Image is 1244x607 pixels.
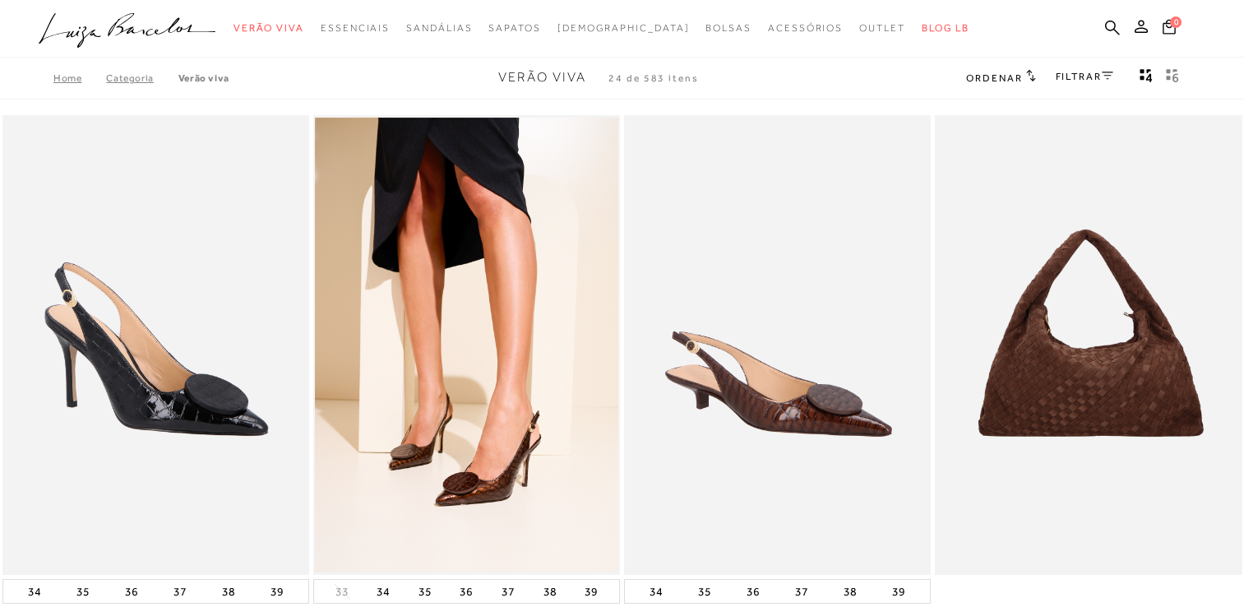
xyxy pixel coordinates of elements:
[887,580,910,603] button: 39
[1158,18,1181,40] button: 0
[315,118,618,573] a: SCARPIN SLINGBACK EM VERNIZ CROCO CAFÉ COM SALTO ALTO SCARPIN SLINGBACK EM VERNIZ CROCO CAFÉ COM ...
[859,13,905,44] a: noSubCategoriesText
[922,13,969,44] a: BLOG LB
[557,13,690,44] a: noSubCategoriesText
[580,580,603,603] button: 39
[217,580,240,603] button: 38
[966,72,1022,84] span: Ordenar
[4,118,308,573] img: SCARPIN SLINGBACK EM VERNIZ CROCO PRETO COM SALTO ALTO
[4,118,308,573] a: SCARPIN SLINGBACK EM VERNIZ CROCO PRETO COM SALTO ALTO SCARPIN SLINGBACK EM VERNIZ CROCO PRETO CO...
[266,580,289,603] button: 39
[72,580,95,603] button: 35
[742,580,765,603] button: 36
[120,580,143,603] button: 36
[234,13,304,44] a: noSubCategoriesText
[922,22,969,34] span: BLOG LB
[839,580,862,603] button: 38
[768,13,843,44] a: noSubCategoriesText
[1056,71,1113,82] a: FILTRAR
[626,118,929,573] a: SCARPIN SLINGBACK EM VERNIZ CROCO CAFÉ COM SALTO BAIXO SCARPIN SLINGBACK EM VERNIZ CROCO CAFÉ COM...
[1135,67,1158,89] button: Mostrar 4 produtos por linha
[936,118,1240,573] a: BOLSA HOBO EM CAMURÇA TRESSÊ CAFÉ GRANDE BOLSA HOBO EM CAMURÇA TRESSÊ CAFÉ GRANDE
[372,580,395,603] button: 34
[608,72,699,84] span: 24 de 583 itens
[178,72,229,84] a: Verão Viva
[626,118,929,573] img: SCARPIN SLINGBACK EM VERNIZ CROCO CAFÉ COM SALTO BAIXO
[557,22,690,34] span: [DEMOGRAPHIC_DATA]
[455,580,478,603] button: 36
[414,580,437,603] button: 35
[406,13,472,44] a: noSubCategoriesText
[1161,67,1184,89] button: gridText6Desc
[790,580,813,603] button: 37
[705,13,751,44] a: noSubCategoriesText
[768,22,843,34] span: Acessórios
[488,13,540,44] a: noSubCategoriesText
[315,118,618,573] img: SCARPIN SLINGBACK EM VERNIZ CROCO CAFÉ COM SALTO ALTO
[23,580,46,603] button: 34
[169,580,192,603] button: 37
[705,22,751,34] span: Bolsas
[936,118,1240,573] img: BOLSA HOBO EM CAMURÇA TRESSÊ CAFÉ GRANDE
[331,584,354,600] button: 33
[234,22,304,34] span: Verão Viva
[539,580,562,603] button: 38
[406,22,472,34] span: Sandálias
[497,580,520,603] button: 37
[106,72,178,84] a: Categoria
[321,22,390,34] span: Essenciais
[1170,16,1182,28] span: 0
[498,70,586,85] span: Verão Viva
[859,22,905,34] span: Outlet
[693,580,716,603] button: 35
[645,580,668,603] button: 34
[488,22,540,34] span: Sapatos
[53,72,106,84] a: Home
[321,13,390,44] a: noSubCategoriesText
